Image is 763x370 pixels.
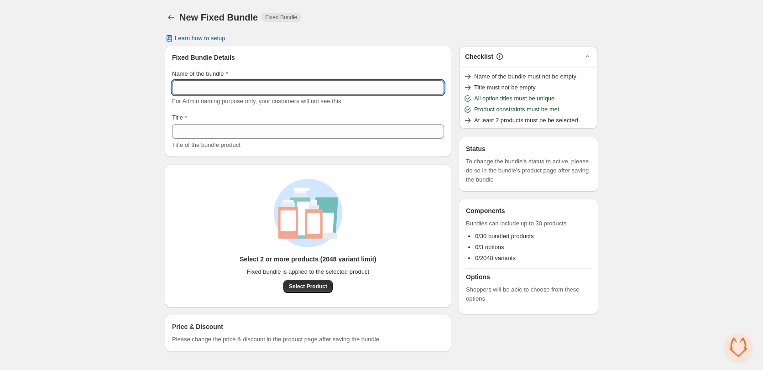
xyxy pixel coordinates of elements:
h3: Select 2 or more products (2048 variant limit) [240,255,376,264]
h3: Status [466,144,591,153]
span: To change the bundle's status to active, please do so in the bundle's product page after saving t... [466,157,591,184]
span: Fixed bundle is applied to the selected product [247,267,369,276]
h3: Price & Discount [172,322,223,331]
button: Back [165,11,178,24]
span: Bundles can include up to 30 products [466,219,591,228]
span: For Admin naming purpose only, your customers will not see this [172,98,341,104]
span: 0/2048 variants [475,255,516,261]
span: Shoppers will be able to choose from these options [466,285,591,303]
span: Product constraints must be met [474,105,559,114]
span: Learn how to setup [175,35,225,42]
span: Select Product [289,283,327,290]
h3: Options [466,272,591,281]
h3: Checklist [465,52,493,61]
h1: New Fixed Bundle [179,12,258,23]
button: Select Product [283,280,333,293]
span: All option titles must be unique [474,94,554,103]
span: 0/3 options [475,244,504,250]
div: Open chat [725,334,752,361]
span: Title of the bundle product [172,141,240,148]
button: Learn how to setup [159,32,231,45]
span: Please change the price & discount in the product page after saving the bundle [172,335,379,344]
label: Name of the bundle [172,69,228,78]
label: Title [172,113,187,122]
span: Fixed Bundle [265,14,297,21]
span: At least 2 products must be be selected [474,116,578,125]
h3: Components [466,206,505,215]
span: Name of the bundle must not be empty [474,72,576,81]
span: Title must not be empty [474,83,536,92]
h3: Fixed Bundle Details [172,53,444,62]
span: 0/30 bundled products [475,233,534,240]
